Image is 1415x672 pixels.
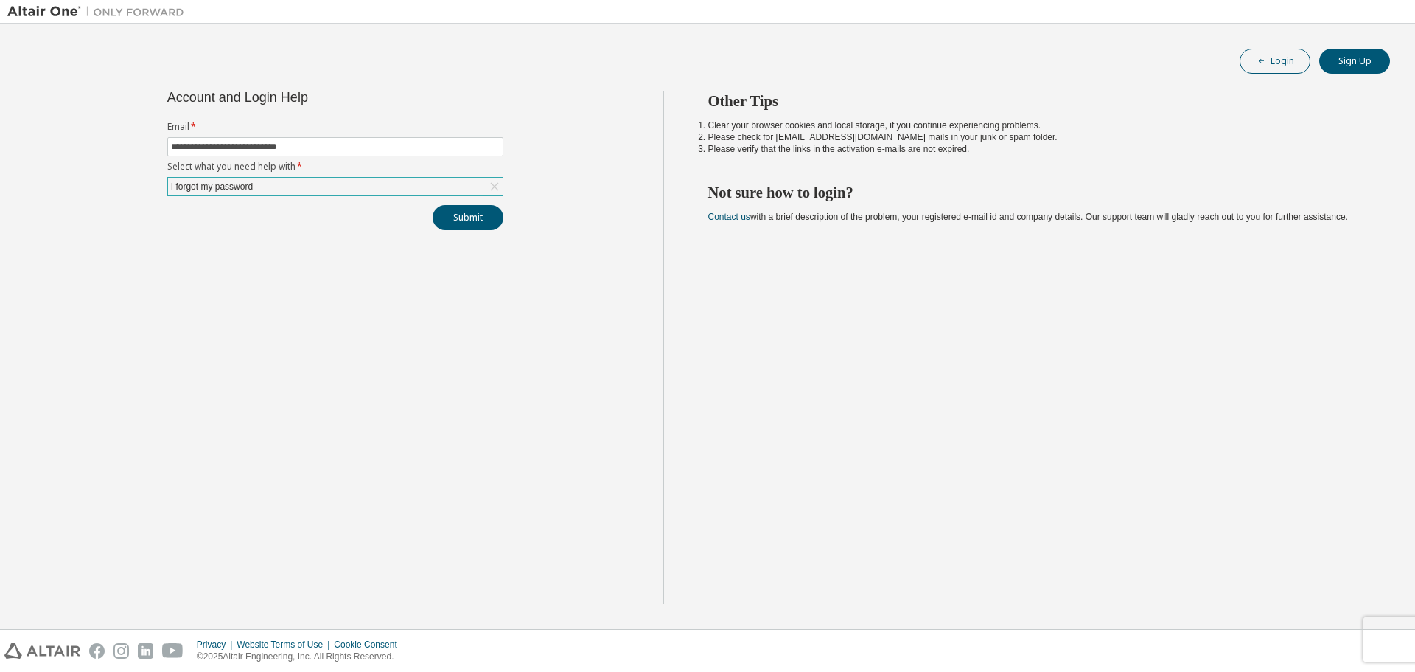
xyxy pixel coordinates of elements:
[169,179,255,195] div: I forgot my password
[1319,49,1390,74] button: Sign Up
[708,212,1348,222] span: with a brief description of the problem, your registered e-mail id and company details. Our suppo...
[168,178,503,195] div: I forgot my password
[197,639,237,651] div: Privacy
[433,205,503,230] button: Submit
[167,91,436,103] div: Account and Login Help
[113,643,129,659] img: instagram.svg
[708,91,1364,111] h2: Other Tips
[708,143,1364,155] li: Please verify that the links in the activation e-mails are not expired.
[162,643,184,659] img: youtube.svg
[334,639,405,651] div: Cookie Consent
[138,643,153,659] img: linkedin.svg
[197,651,406,663] p: © 2025 Altair Engineering, Inc. All Rights Reserved.
[89,643,105,659] img: facebook.svg
[708,183,1364,202] h2: Not sure how to login?
[167,121,503,133] label: Email
[167,161,503,173] label: Select what you need help with
[708,212,750,222] a: Contact us
[4,643,80,659] img: altair_logo.svg
[7,4,192,19] img: Altair One
[708,119,1364,131] li: Clear your browser cookies and local storage, if you continue experiencing problems.
[1240,49,1310,74] button: Login
[708,131,1364,143] li: Please check for [EMAIL_ADDRESS][DOMAIN_NAME] mails in your junk or spam folder.
[237,639,334,651] div: Website Terms of Use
